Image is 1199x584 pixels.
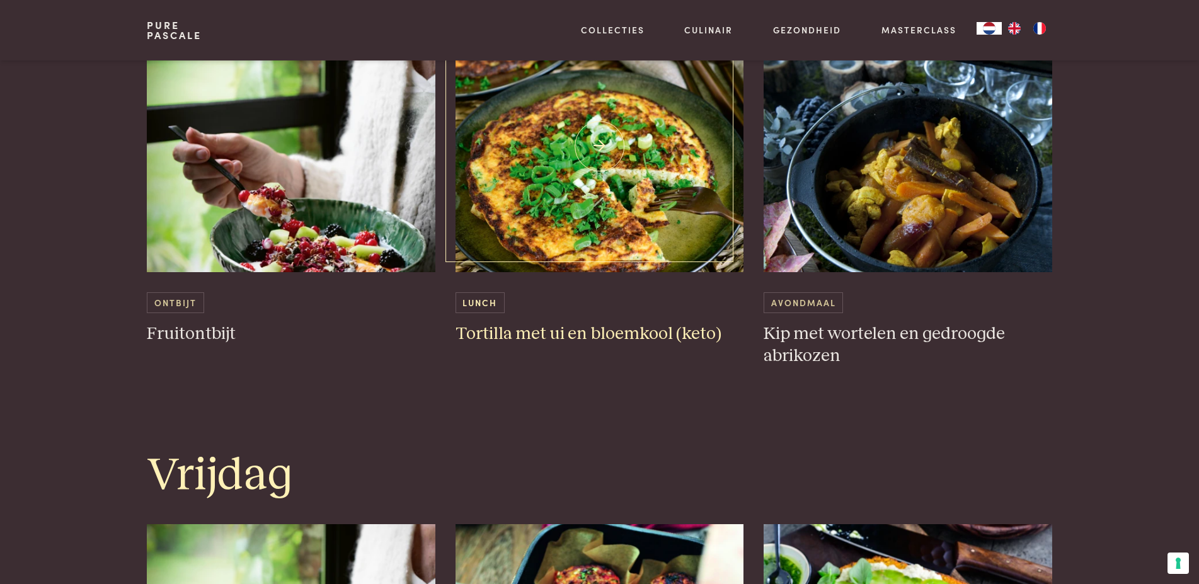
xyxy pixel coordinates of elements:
[977,22,1002,35] div: Language
[977,22,1052,35] aside: Language selected: Nederlands
[1002,22,1052,35] ul: Language list
[581,23,645,37] a: Collecties
[456,20,744,345] a: Tortilla met ui en bloemkool (keto) Lunch Tortilla met ui en bloemkool (keto)
[147,447,1052,504] h1: Vrijdag
[764,20,1052,367] a: Kip met wortelen en gedroogde abrikozen Avondmaal Kip met wortelen en gedroogde abrikozen
[456,20,744,272] img: Tortilla met ui en bloemkool (keto)
[764,292,843,313] span: Avondmaal
[147,20,435,272] img: Fruitontbijt
[456,323,744,345] h3: Tortilla met ui en bloemkool (keto)
[1167,553,1189,574] button: Uw voorkeuren voor toestemming voor trackingtechnologieën
[1002,22,1027,35] a: EN
[881,23,956,37] a: Masterclass
[147,20,435,345] a: Fruitontbijt Ontbijt Fruitontbijt
[977,22,1002,35] a: NL
[147,20,202,40] a: PurePascale
[773,23,841,37] a: Gezondheid
[1027,22,1052,35] a: FR
[764,20,1052,272] img: Kip met wortelen en gedroogde abrikozen
[147,323,435,345] h3: Fruitontbijt
[147,292,204,313] span: Ontbijt
[764,323,1052,367] h3: Kip met wortelen en gedroogde abrikozen
[684,23,733,37] a: Culinair
[456,292,505,313] span: Lunch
